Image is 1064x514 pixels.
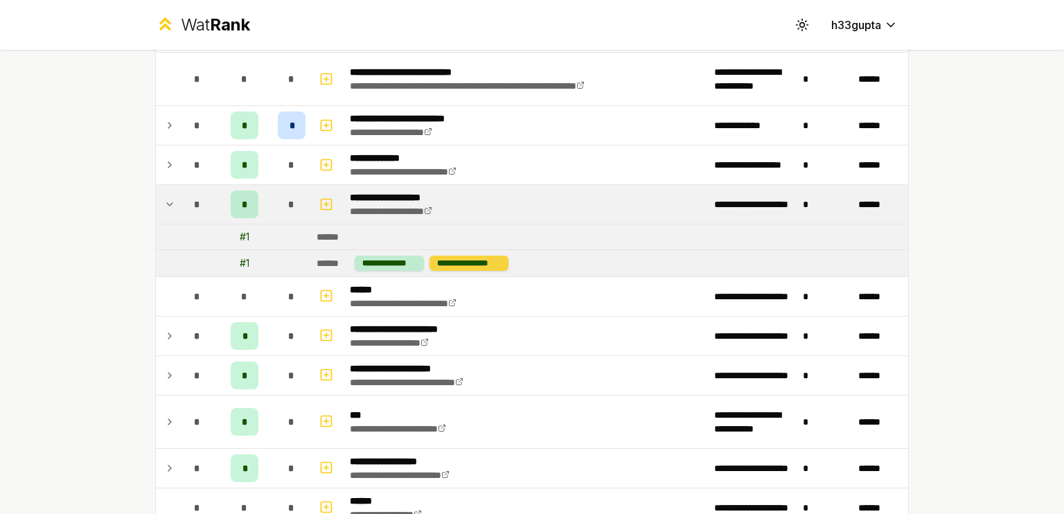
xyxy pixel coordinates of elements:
div: # 1 [240,230,249,244]
div: Wat [181,14,250,36]
span: h33gupta [831,17,881,33]
button: h33gupta [820,12,909,37]
a: WatRank [155,14,250,36]
div: # 1 [240,256,249,270]
span: Rank [210,15,250,35]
